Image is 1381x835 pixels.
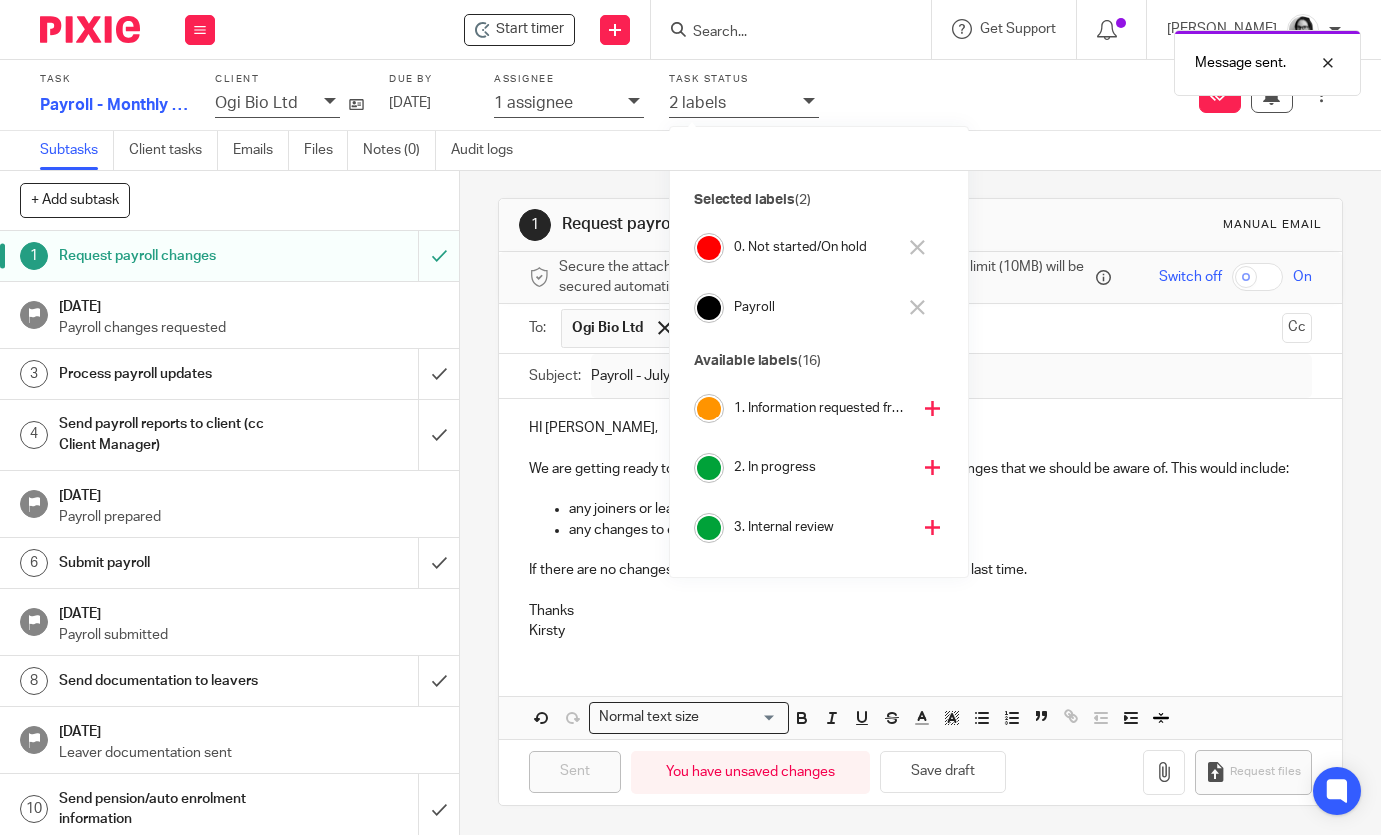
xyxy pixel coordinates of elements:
label: Due by [389,73,469,86]
p: Kirsty [529,621,1311,641]
label: Task [40,73,190,86]
h1: Request payroll changes [59,241,286,271]
a: Notes (0) [363,131,436,170]
p: If there are no changes we will prepare the payroll on the same basis as last time. [529,560,1311,580]
div: 10 [20,795,48,823]
img: Profile%20photo.jpeg [1287,14,1319,46]
a: Subtasks [40,131,114,170]
p: any joiners or leavers in the month [569,499,1311,519]
a: Emails [233,131,289,170]
a: Files [304,131,348,170]
h4: 2. In progress [734,458,910,477]
div: 1 [519,209,551,241]
p: Message sent. [1195,53,1286,73]
div: 6 [20,549,48,577]
span: Request files [1230,764,1301,780]
label: Task status [669,73,819,86]
button: + Add subtask [20,183,130,217]
h1: [DATE] [59,717,439,742]
h1: [DATE] [59,599,439,624]
div: 3 [20,360,48,388]
h4: 1. Information requested from client [734,399,910,417]
span: (16) [798,354,821,368]
p: Ogi Bio Ltd [215,94,298,112]
button: Request files [1195,750,1311,795]
p: Leaver documentation sent [59,743,439,763]
p: 1 assignee [494,94,573,112]
div: 1 [20,242,48,270]
div: You have unsaved changes [631,751,870,794]
p: We are getting ready to process payroll, can you let us know of any changes that we should be awa... [529,459,1311,479]
label: Subject: [529,366,581,386]
button: Save draft [880,751,1006,794]
p: Selected labels [694,190,944,211]
span: Ogi Bio Ltd [572,318,643,338]
div: Search for option [589,702,789,733]
h4: 3. Internal review [734,518,910,537]
p: Payroll prepared [59,507,439,527]
img: Pixie [40,16,140,43]
p: HI [PERSON_NAME], [529,418,1311,438]
h4: 0. Not started/On hold [734,238,896,257]
div: Manual email [1223,217,1322,233]
h1: Process payroll updates [59,359,286,389]
h1: Send documentation to leavers [59,666,286,696]
h1: [DATE] [59,481,439,506]
span: Start timer [496,19,564,40]
span: On [1293,267,1312,287]
input: Sent [529,751,621,794]
h1: Send pension/auto enrolment information [59,784,286,835]
h1: [DATE] [59,292,439,317]
label: To: [529,318,551,338]
p: Payroll submitted [59,625,439,645]
button: Cc [1282,313,1312,343]
p: Thanks [529,601,1311,621]
div: 8 [20,667,48,695]
span: Switch off [1159,267,1222,287]
label: Assignee [494,73,644,86]
span: Secure the attachments in this message. Files exceeding the size limit (10MB) will be secured aut... [559,257,1090,298]
h1: Send payroll reports to client (cc Client Manager) [59,410,286,460]
span: (2) [795,193,811,207]
div: Ogi Bio Ltd - Payroll - Monthly - Client makes payments [464,14,575,46]
h1: Request payroll changes [562,214,964,235]
h4: Payroll [734,298,896,317]
p: any changes to employee salaries during the month [569,520,1311,540]
span: [DATE] [389,96,431,110]
label: Client [215,73,364,86]
div: 4 [20,421,48,449]
h1: Submit payroll [59,548,286,578]
span: Normal text size [594,707,703,728]
input: Search for option [705,707,777,728]
p: Available labels [694,351,944,372]
p: 2 labels [669,94,726,112]
a: Audit logs [451,131,528,170]
a: Client tasks [129,131,218,170]
p: Payroll changes requested [59,318,439,338]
